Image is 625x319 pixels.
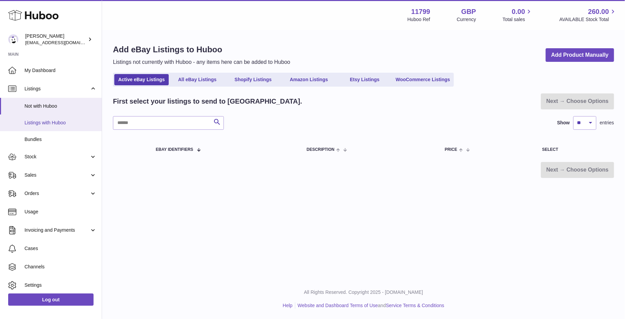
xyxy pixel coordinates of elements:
span: Stock [24,154,89,160]
span: Sales [24,172,89,178]
strong: 11799 [411,7,430,16]
h2: First select your listings to send to [GEOGRAPHIC_DATA]. [113,97,302,106]
a: WooCommerce Listings [393,74,453,85]
span: Orders [24,190,89,197]
div: [PERSON_NAME] [25,33,86,46]
span: Cases [24,245,97,252]
a: Help [283,303,293,308]
p: All Rights Reserved. Copyright 2025 - [DOMAIN_NAME] [108,289,620,296]
p: Listings not currently with Huboo - any items here can be added to Huboo [113,58,290,66]
span: Channels [24,264,97,270]
div: Huboo Ref [408,16,430,23]
a: Etsy Listings [338,74,392,85]
h1: Add eBay Listings to Huboo [113,44,290,55]
a: 0.00 Total sales [503,7,533,23]
a: 260.00 AVAILABLE Stock Total [559,7,617,23]
img: dionas@maisonflaneur.com [8,34,18,45]
span: Usage [24,209,97,215]
strong: GBP [461,7,476,16]
div: Select [542,147,607,152]
label: Show [557,120,570,126]
span: Not with Huboo [24,103,97,109]
a: Amazon Listings [282,74,336,85]
span: Invoicing and Payments [24,227,89,233]
span: Description [307,147,334,152]
span: AVAILABLE Stock Total [559,16,617,23]
a: All eBay Listings [170,74,225,85]
span: entries [600,120,614,126]
span: Settings [24,282,97,288]
span: Total sales [503,16,533,23]
a: Service Terms & Conditions [386,303,444,308]
a: Shopify Listings [226,74,280,85]
span: eBay Identifiers [156,147,193,152]
div: Currency [457,16,476,23]
span: My Dashboard [24,67,97,74]
span: 0.00 [512,7,525,16]
span: Price [445,147,457,152]
span: 260.00 [588,7,609,16]
a: Log out [8,294,94,306]
span: [EMAIL_ADDRESS][DOMAIN_NAME] [25,40,100,45]
a: Website and Dashboard Terms of Use [298,303,378,308]
span: Listings [24,86,89,92]
a: Add Product Manually [546,48,614,62]
span: Listings with Huboo [24,120,97,126]
li: and [295,302,444,309]
span: Bundles [24,136,97,143]
a: Active eBay Listings [114,74,169,85]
